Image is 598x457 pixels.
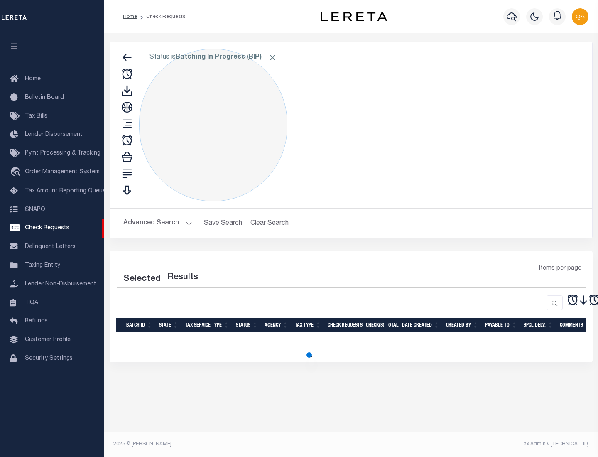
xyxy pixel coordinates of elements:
[520,318,556,332] th: Spcl Delv.
[123,273,161,286] div: Selected
[25,263,60,268] span: Taxing Entity
[25,150,100,156] span: Pymt Processing & Tracking
[139,49,287,201] div: Click to Edit
[556,318,594,332] th: Comments
[107,440,351,448] div: 2025 © [PERSON_NAME].
[25,356,73,361] span: Security Settings
[199,215,247,231] button: Save Search
[261,318,292,332] th: Agency
[25,95,64,101] span: Bulletin Board
[324,318,363,332] th: Check Requests
[268,53,277,62] span: Click to Remove
[233,318,261,332] th: Status
[176,54,277,61] b: Batching In Progress (BIP)
[25,337,71,343] span: Customer Profile
[292,318,324,332] th: Tax Type
[182,318,233,332] th: Tax Service Type
[539,264,581,273] span: Items per page
[123,215,192,231] button: Advanced Search
[25,188,106,194] span: Tax Amount Reporting Queue
[247,215,292,231] button: Clear Search
[482,318,520,332] th: Payable To
[137,13,186,20] li: Check Requests
[10,167,23,178] i: travel_explore
[399,318,443,332] th: Date Created
[25,76,41,82] span: Home
[156,318,182,332] th: State
[357,440,589,448] div: Tax Admin v.[TECHNICAL_ID]
[123,318,156,332] th: Batch Id
[443,318,482,332] th: Created By
[25,169,100,175] span: Order Management System
[25,113,47,119] span: Tax Bills
[25,132,83,138] span: Lender Disbursement
[25,318,48,324] span: Refunds
[25,300,38,305] span: TIQA
[167,271,198,284] label: Results
[25,225,69,231] span: Check Requests
[25,244,76,250] span: Delinquent Letters
[25,281,96,287] span: Lender Non-Disbursement
[363,318,399,332] th: Check(s) Total
[572,8,588,25] img: svg+xml;base64,PHN2ZyB4bWxucz0iaHR0cDovL3d3dy53My5vcmcvMjAwMC9zdmciIHBvaW50ZXItZXZlbnRzPSJub25lIi...
[321,12,387,21] img: logo-dark.svg
[25,206,45,212] span: SNAPQ
[123,14,137,19] a: Home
